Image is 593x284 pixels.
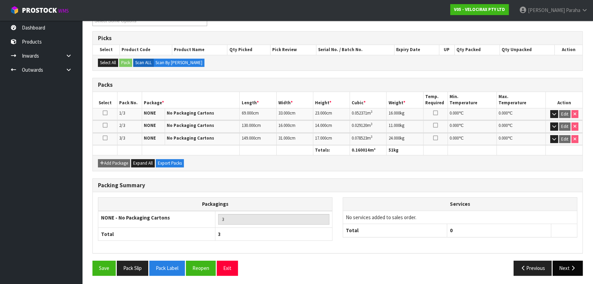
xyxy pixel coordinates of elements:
[450,227,453,234] span: 0
[218,231,221,237] span: 3
[167,122,214,128] strong: No Packaging Cartons
[316,45,394,55] th: Serial No. / Batch No.
[352,110,367,116] span: 0.052371
[387,120,423,132] td: kg
[387,108,423,120] td: kg
[448,108,497,120] td: ℃
[313,108,350,120] td: cm
[119,135,125,141] span: 3/3
[276,133,313,145] td: cm
[98,182,577,189] h3: Packing Summary
[144,135,156,141] strong: NONE
[313,92,350,108] th: Height
[448,133,497,145] td: ℃
[450,135,459,141] span: 0.000
[276,108,313,120] td: cm
[227,45,270,55] th: Qty Picked
[117,261,148,275] button: Pack Slip
[394,45,439,55] th: Expiry Date
[142,92,240,108] th: Package
[98,35,577,42] h3: Picks
[119,122,125,128] span: 2/3
[423,92,448,108] th: Temp. Required
[217,261,238,275] button: Exit
[350,133,387,145] td: m
[186,261,216,275] button: Reopen
[241,122,255,128] span: 130.000
[371,134,373,139] sup: 3
[240,120,276,132] td: cm
[98,159,130,167] button: Add Package
[497,133,546,145] td: ℃
[98,198,332,211] th: Packagings
[388,122,400,128] span: 11.000
[119,59,132,67] button: Pack
[22,6,57,15] span: ProStock
[499,122,508,128] span: 0.000
[313,145,350,155] th: Totals:
[388,147,393,153] span: 51
[350,92,387,108] th: Cubic
[546,92,582,108] th: Action
[98,227,215,240] th: Total
[514,261,552,275] button: Previous
[240,108,276,120] td: cm
[93,92,117,108] th: Select
[167,110,214,116] strong: No Packaging Cartons
[241,110,253,116] span: 69.000
[313,133,350,145] td: cm
[10,6,19,14] img: cube-alt.png
[98,59,118,67] button: Select All
[276,92,313,108] th: Width
[350,120,387,132] td: m
[439,45,454,55] th: UP
[144,122,156,128] strong: NONE
[92,261,116,275] button: Save
[343,211,577,224] td: No services added to sales order.
[553,261,583,275] button: Next
[497,120,546,132] td: ℃
[313,120,350,132] td: cm
[241,135,255,141] span: 149.000
[119,110,125,116] span: 1/3
[276,120,313,132] td: cm
[117,92,142,108] th: Pack No.
[119,45,172,55] th: Product Code
[278,122,290,128] span: 16.000
[270,45,316,55] th: Pick Review
[240,133,276,145] td: cm
[343,198,577,211] th: Services
[352,122,367,128] span: 0.029120
[352,135,367,141] span: 0.078523
[499,135,508,141] span: 0.000
[278,110,290,116] span: 33.000
[387,133,423,145] td: kg
[448,92,497,108] th: Min. Temperature
[566,7,580,13] span: Paraha
[497,92,546,108] th: Max. Temperature
[315,110,326,116] span: 23.000
[315,135,326,141] span: 17.000
[454,45,500,55] th: Qty Packed
[371,122,373,126] sup: 3
[278,135,290,141] span: 31.000
[133,160,153,166] span: Expand All
[93,45,119,55] th: Select
[371,109,373,114] sup: 3
[315,122,326,128] span: 14.000
[448,120,497,132] td: ℃
[450,122,459,128] span: 0.000
[343,224,447,237] th: Total
[387,92,423,108] th: Weight
[149,261,185,275] button: Pack Label
[559,110,570,118] button: Edit
[454,7,505,12] strong: V05 - VELOCIRAX PTY LTD
[352,147,370,153] span: 0.160014
[172,45,227,55] th: Product Name
[167,135,214,141] strong: No Packaging Cartons
[387,145,423,155] th: kg
[554,45,582,55] th: Action
[350,108,387,120] td: m
[92,1,583,281] span: Pack
[559,135,570,143] button: Edit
